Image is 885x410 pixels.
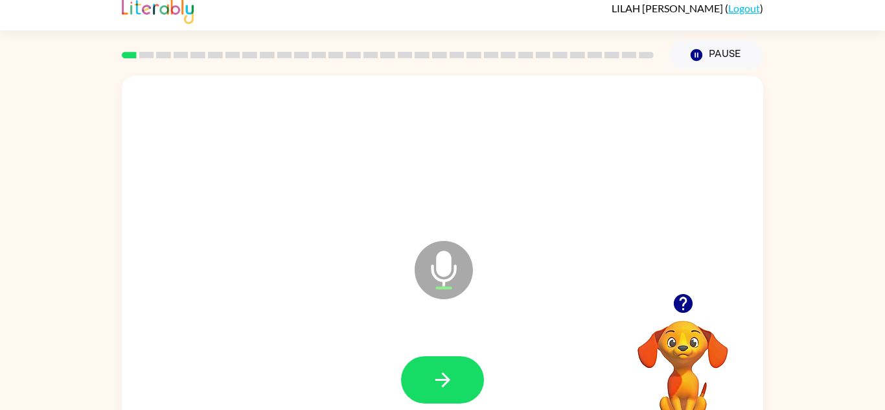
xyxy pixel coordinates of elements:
[728,2,760,14] a: Logout
[612,2,763,14] div: ( )
[669,40,763,70] button: Pause
[612,2,725,14] span: LILAH [PERSON_NAME]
